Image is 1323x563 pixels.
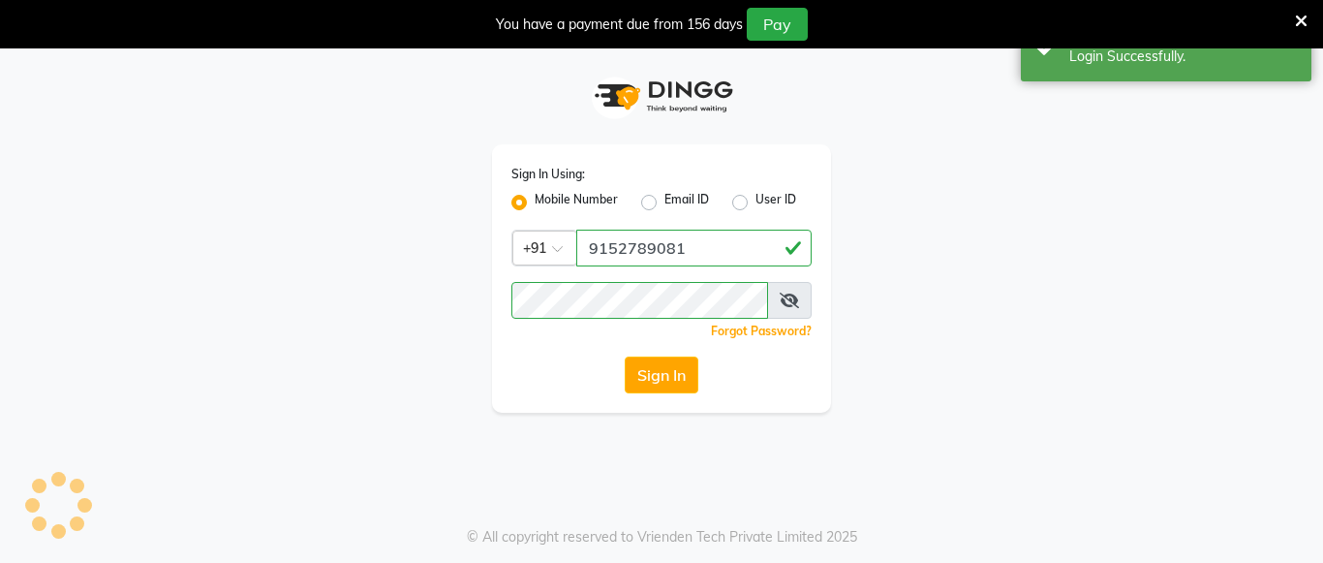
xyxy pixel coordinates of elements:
[511,282,768,319] input: Username
[755,191,796,214] label: User ID
[1069,47,1297,67] div: Login Successfully.
[535,191,618,214] label: Mobile Number
[747,8,808,41] button: Pay
[496,15,743,35] div: You have a payment due from 156 days
[584,68,739,125] img: logo1.svg
[711,324,812,338] a: Forgot Password?
[625,357,698,393] button: Sign In
[576,230,812,266] input: Username
[511,166,585,183] label: Sign In Using:
[664,191,709,214] label: Email ID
